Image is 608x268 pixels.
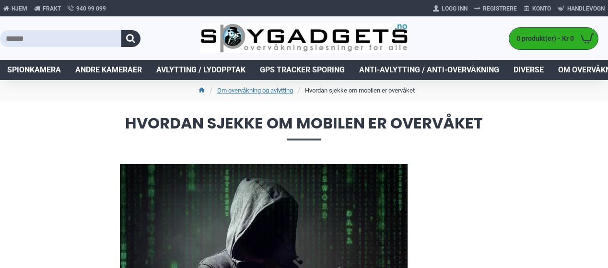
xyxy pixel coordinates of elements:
img: SpyGadgets.no [200,23,407,53]
a: Registrere [471,1,520,16]
a: Anti-avlytting / Anti-overvåkning [352,60,506,80]
a: Diverse [506,60,551,80]
span: 940 99 099 [76,4,106,13]
span: 0 produkt(er) - Kr 0 [509,34,576,44]
span: Registrere [483,4,517,13]
a: 0 produkt(er) - Kr 0 [509,28,598,49]
a: Konto [520,1,554,16]
span: Diverse [514,64,544,76]
a: Om overvåkning og avlytting [217,86,293,95]
span: Frakt [43,4,61,13]
span: Logg Inn [442,4,468,13]
a: Handlevogn [554,1,608,16]
a: Avlytting / Lydopptak [149,60,253,80]
span: Andre kameraer [75,64,142,76]
a: Logg Inn [430,1,471,16]
span: Handlevogn [567,4,605,13]
span: GPS Tracker Sporing [260,64,345,76]
a: Andre kameraer [68,60,149,80]
span: Spionkamera [7,64,61,76]
span: Hjem [12,4,27,13]
a: GPS Tracker Sporing [253,60,352,80]
span: Hvordan sjekke om mobilen er overvåket [10,116,598,140]
span: Anti-avlytting / Anti-overvåkning [359,64,499,76]
span: Avlytting / Lydopptak [156,64,246,76]
span: Konto [532,4,551,13]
